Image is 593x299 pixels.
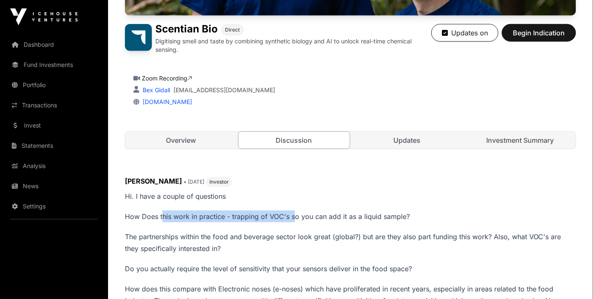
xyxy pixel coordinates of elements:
button: Begin Indication [502,24,576,42]
span: Begin Indication [512,28,566,38]
a: Begin Indication [502,32,576,41]
p: How Does this work in practice - trapping of VOC's so you can add it as a liquid sample? [125,211,576,222]
p: The partnerships within the food and beverage sector look great (global?) but are they also part ... [125,231,576,254]
a: Settings [7,197,101,216]
p: Do you actually require the level of sensitivity that your sensors deliver in the food space? [125,263,576,275]
img: Icehouse Ventures Logo [10,8,78,25]
a: Overview [125,132,237,149]
a: Dashboard [7,35,101,54]
p: Hi. I have a couple of questions [125,190,576,202]
a: Updates [352,132,463,149]
span: Investor [209,179,229,185]
img: Scentian Bio [125,24,152,51]
a: Statements [7,136,101,155]
a: [DOMAIN_NAME] [139,98,192,105]
a: Investment Summary [464,132,576,149]
nav: Tabs [125,132,576,149]
a: Invest [7,116,101,135]
a: Portfolio [7,76,101,94]
a: Discussion [238,131,350,149]
a: Zoom Recording [142,75,192,82]
a: [EMAIL_ADDRESS][DOMAIN_NAME] [173,86,275,94]
h1: Scentian Bio [155,24,218,35]
a: Transactions [7,96,101,115]
button: Updates on [431,24,498,42]
a: News [7,177,101,195]
a: Analysis [7,157,101,175]
span: Direct [225,27,240,33]
span: • [DATE] [184,179,204,185]
a: Fund Investments [7,56,101,74]
span: [PERSON_NAME] [125,177,182,185]
a: Bex Gidall [141,86,170,93]
p: Digitising smell and taste by combining synthetic biology and AI to unlock real-time chemical sen... [155,37,431,54]
iframe: Chat Widget [551,259,593,299]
